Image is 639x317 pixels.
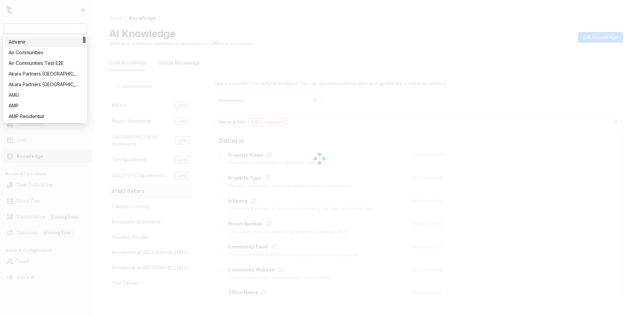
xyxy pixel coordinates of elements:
[5,111,86,122] div: AMP Residential
[5,69,86,79] div: Akara Partners Nashville
[5,90,86,100] div: AMG
[9,91,82,99] div: AMG
[9,49,82,56] div: Air Communities
[5,58,86,69] div: Air Communities Test E2E
[9,60,82,67] div: Air Communities Test E2E
[5,37,86,47] div: Advenir
[9,81,82,88] div: Akara Partners [GEOGRAPHIC_DATA]
[5,100,86,111] div: AMP
[9,113,82,120] div: AMP Residential
[9,70,82,78] div: Akara Partners [GEOGRAPHIC_DATA]
[9,38,82,46] div: Advenir
[5,79,86,90] div: Akara Partners Phoenix
[9,102,82,109] div: AMP
[5,47,86,58] div: Air Communities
